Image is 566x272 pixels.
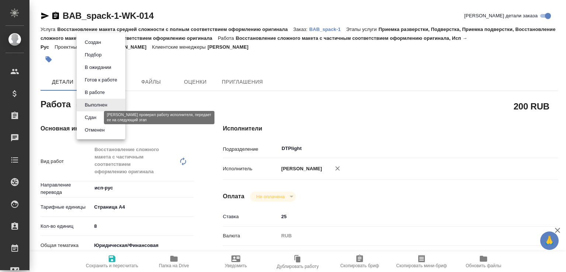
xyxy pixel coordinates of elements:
[83,114,98,122] button: Сдан
[83,63,113,72] button: В ожидании
[83,38,103,46] button: Создан
[83,101,109,109] button: Выполнен
[83,88,107,97] button: В работе
[83,76,119,84] button: Готов к работе
[83,126,107,134] button: Отменен
[83,51,104,59] button: Подбор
